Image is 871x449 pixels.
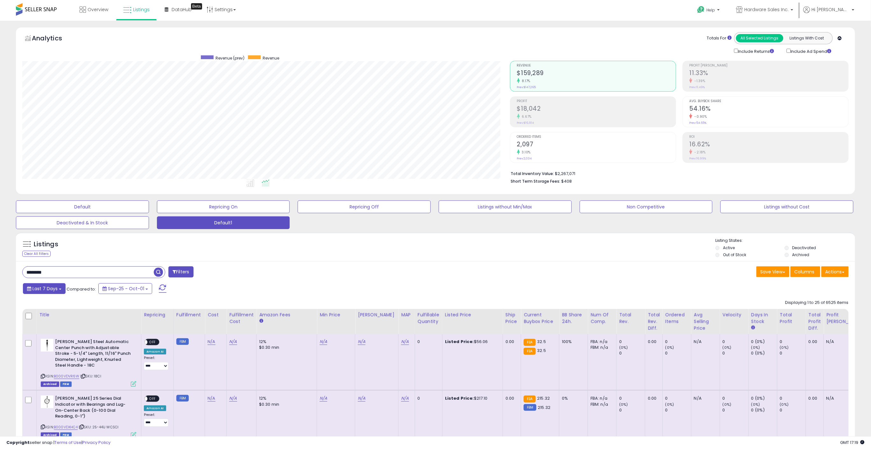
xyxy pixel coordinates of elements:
[41,339,53,352] img: 21IJBTOAUuL._SL40_.jpg
[524,396,535,403] small: FBA
[445,395,474,401] b: Listed Price:
[723,345,732,350] small: (0%)
[780,345,789,350] small: (0%)
[259,339,312,345] div: 12%
[648,339,658,345] div: 0.00
[88,6,108,13] span: Overview
[524,312,556,325] div: Current Buybox Price
[263,55,280,61] span: Revenue
[401,312,412,318] div: MAP
[780,339,806,345] div: 0
[34,240,58,249] h5: Listings
[79,424,118,430] span: | SKU: 25-441J WCSCI
[401,339,409,345] a: N/A
[723,402,732,407] small: (0%)
[723,350,748,356] div: 0
[826,312,864,325] div: Profit [PERSON_NAME]
[55,396,132,421] b: [PERSON_NAME] 25 Series Dial Indicator with Bearings and Lug-On-Center Back (0-100 Dial Reading, ...
[751,350,777,356] div: 0 (0%)
[98,283,152,294] button: Sep-25 - Oct-01
[506,396,516,401] div: 0.00
[780,402,789,407] small: (0%)
[591,345,612,350] div: FBM: n/a
[524,348,535,355] small: FBA
[751,396,777,401] div: 0 (0%)
[697,6,705,14] i: Get Help
[144,405,166,411] div: Amazon AI
[619,402,628,407] small: (0%)
[80,374,101,379] span: | SKU: 18CI
[780,350,806,356] div: 0
[723,339,748,345] div: 0
[780,312,803,325] div: Total Profit
[648,312,660,332] div: Total Rev. Diff.
[144,312,171,318] div: Repricing
[32,285,58,292] span: Last 7 Days
[756,266,790,277] button: Save View
[445,339,474,345] b: Listed Price:
[229,339,237,345] a: N/A
[591,402,612,407] div: FBM: n/a
[511,171,554,176] b: Total Inventory Value:
[144,413,169,427] div: Preset:
[619,350,645,356] div: 0
[23,283,66,294] button: Last 7 Days
[751,312,775,325] div: Days In Stock
[736,34,783,42] button: All Selected Listings
[782,47,842,54] div: Include Ad Spend
[358,312,396,318] div: [PERSON_NAME]
[32,34,74,44] h5: Analytics
[259,396,312,401] div: 12%
[795,269,815,275] span: Columns
[418,396,437,401] div: 0
[537,395,550,401] span: 215.32
[41,382,59,387] span: Listings that have been deleted from Seller Central
[517,85,536,89] small: Prev: $147,265
[358,395,365,402] a: N/A
[517,157,532,160] small: Prev: 2,034
[694,312,717,332] div: Avg Selling Price
[580,200,713,213] button: Non Competitive
[506,312,518,325] div: Ship Price
[723,312,746,318] div: Velocity
[517,141,676,149] h2: 2,097
[517,135,676,139] span: Ordered Items
[751,339,777,345] div: 0 (0%)
[445,339,498,345] div: $56.06
[690,141,848,149] h2: 16.62%
[22,251,51,257] div: Clear All Filters
[445,396,498,401] div: $217.10
[751,402,760,407] small: (0%)
[445,312,500,318] div: Listed Price
[144,349,166,354] div: Amazon AI
[690,157,706,160] small: Prev: 16.99%
[259,318,263,324] small: Amazon Fees.
[147,396,158,402] span: OFF
[562,178,572,184] span: $408
[39,312,138,318] div: Title
[809,312,821,332] div: Total Profit Diff.
[785,300,849,306] div: Displaying 1 to 25 of 6525 items
[54,439,81,445] a: Terms of Use
[439,200,572,213] button: Listings without Min/Max
[840,439,865,445] span: 2025-10-9 17:19 GMT
[690,69,848,78] h2: 11.33%
[591,339,612,345] div: FBA: n/a
[562,339,583,345] div: 100%
[229,395,237,402] a: N/A
[320,312,352,318] div: Min Price
[259,312,314,318] div: Amazon Fees
[619,407,645,413] div: 0
[176,312,202,318] div: Fulfillment
[517,69,676,78] h2: $159,289
[692,79,705,83] small: -1.39%
[358,339,365,345] a: N/A
[723,396,748,401] div: 0
[692,150,706,155] small: -2.18%
[665,350,691,356] div: 0
[520,150,531,155] small: 3.10%
[716,238,855,244] p: Listing States:
[809,339,819,345] div: 0.00
[692,1,726,21] a: Help
[517,105,676,114] h2: $18,042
